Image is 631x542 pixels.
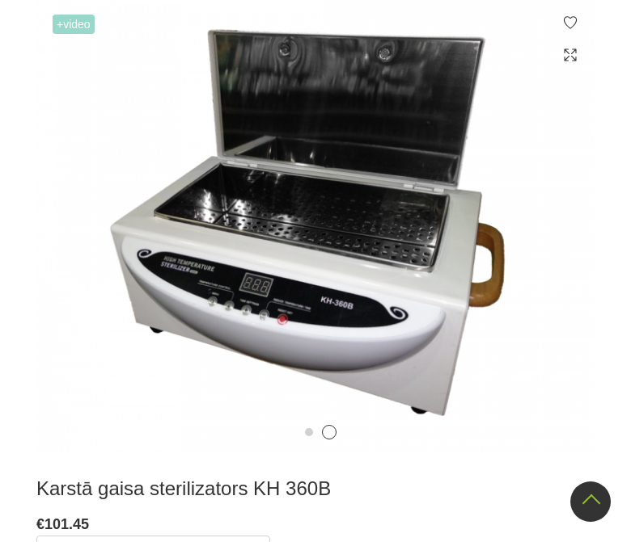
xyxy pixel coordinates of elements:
button: 1 of 2 [305,428,313,436]
span: € [36,516,44,532]
span: +Video [53,15,95,34]
button: 2 of 2 [322,425,337,439]
h3: Karstā gaisa sterilizators KH 360B [36,477,595,501]
span: 101.45 [44,516,89,532]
